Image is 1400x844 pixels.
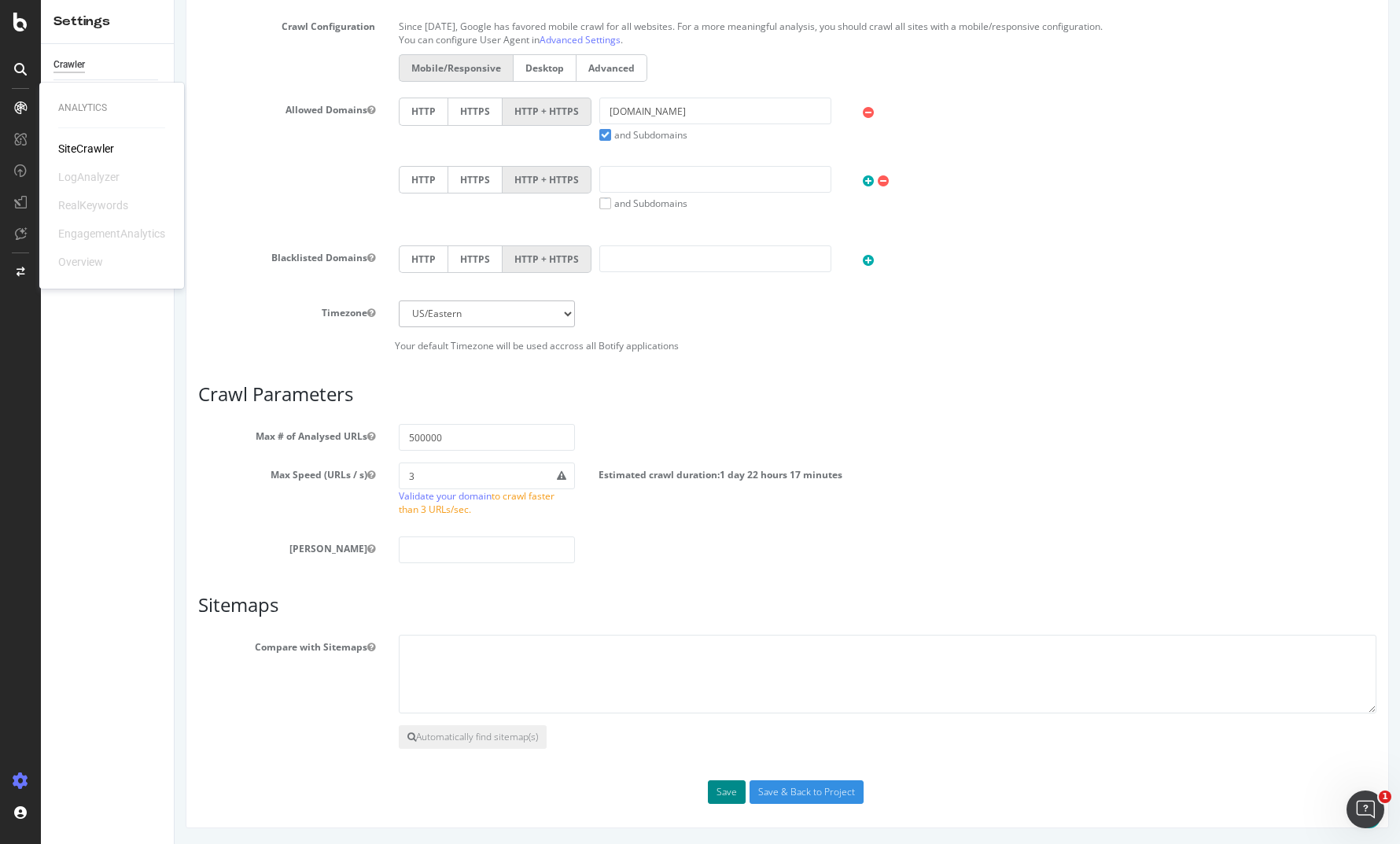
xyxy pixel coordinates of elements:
h3: Crawl Parameters [24,384,1202,404]
p: Your default Timezone will be used accross all Botify applications [24,339,1202,352]
span: to crawl faster than 3 URLs/sec. [224,489,380,516]
button: Max # of Analysed URLs [193,429,201,443]
label: HTTP [224,245,273,273]
button: Automatically find sitemap(s) [224,725,372,749]
p: Since [DATE], Google has favored mobile crawl for all websites. For a more meaningful analysis, y... [224,14,1202,33]
div: Settings [53,13,161,31]
label: [PERSON_NAME] [12,536,212,555]
label: Mobile/Responsive [224,54,338,82]
button: Compare with Sitemaps [193,640,201,654]
label: Allowed Domains [12,98,212,116]
span: 1 [1379,791,1391,803]
h3: Sitemaps [24,595,1202,615]
button: Timezone [193,306,201,319]
button: [PERSON_NAME] [193,542,201,555]
label: Blacklisted Domains [12,245,212,264]
button: Max Speed (URLs / s) [193,468,201,481]
label: Advanced [402,54,473,82]
label: Estimated crawl duration: [424,463,668,481]
label: Timezone [12,300,212,319]
label: Compare with Sitemaps [12,635,212,654]
a: Crawler [53,57,163,73]
button: Blacklisted Domains [193,251,201,264]
input: Save & Back to Project [575,780,689,804]
a: SiteCrawler [58,141,114,157]
label: and Subdomains [425,197,513,210]
label: HTTPS [273,98,328,125]
a: Advanced Settings [365,33,446,46]
label: Crawl Configuration [12,14,212,33]
label: Max Speed (URLs / s) [12,463,212,481]
label: Max # of Analysed URLs [12,424,212,443]
label: and Subdomains [425,128,513,142]
button: Allowed Domains [193,103,201,116]
label: HTTPS [273,245,328,273]
label: HTTP [224,166,273,193]
label: HTTP [224,98,273,125]
div: EngagementAnalytics [58,226,165,241]
label: HTTP + HTTPS [328,98,417,125]
p: You can configure User Agent in . [224,33,1202,46]
div: Crawler [53,57,85,73]
div: LogAnalyzer [58,169,120,185]
div: Overview [58,254,103,270]
button: Save [533,780,571,804]
div: RealKeywords [58,197,128,213]
label: HTTP + HTTPS [328,166,417,193]
span: 1 day 22 hours 17 minutes [545,468,668,481]
a: Validate your domain [224,489,317,503]
label: Desktop [338,54,402,82]
label: HTTPS [273,166,328,193]
label: HTTP + HTTPS [328,245,417,273]
iframe: Intercom live chat [1347,791,1384,828]
div: Analytics [58,101,165,115]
